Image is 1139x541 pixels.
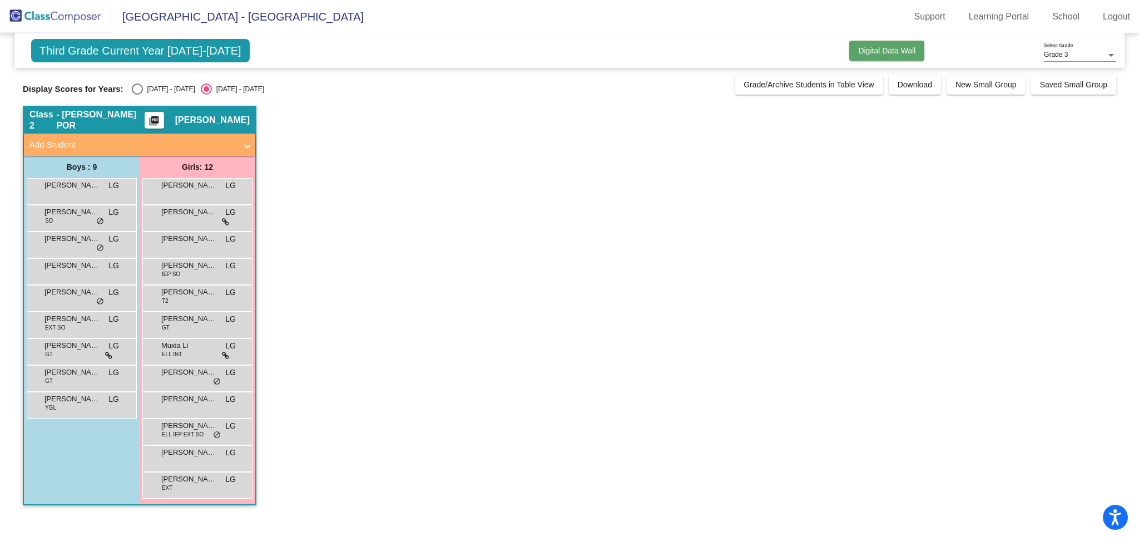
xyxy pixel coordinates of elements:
[162,350,182,358] span: ELL INT
[29,109,56,131] span: Class 2
[44,340,100,351] span: [PERSON_NAME]
[162,484,172,492] span: EXT
[96,297,104,306] span: do_not_disturb_alt
[225,447,236,459] span: LG
[108,313,119,325] span: LG
[225,233,236,245] span: LG
[96,217,104,226] span: do_not_disturb_alt
[162,323,170,332] span: GT
[108,206,119,218] span: LG
[44,287,100,298] span: [PERSON_NAME]
[161,313,217,324] span: [PERSON_NAME]
[45,404,56,412] span: YGL
[161,287,217,298] span: [PERSON_NAME]
[45,350,53,358] span: GT
[225,367,236,378] span: LG
[161,474,217,485] span: [PERSON_NAME]
[145,112,164,129] button: Print Students Details
[56,109,144,131] span: - [PERSON_NAME] POR
[45,217,53,225] span: SO
[858,46,915,55] span: Digital Data Wall
[108,340,119,352] span: LG
[898,80,932,89] span: Download
[108,367,119,378] span: LG
[225,394,236,405] span: LG
[44,313,100,324] span: [PERSON_NAME]
[132,83,264,95] mat-radio-group: Select an option
[161,233,217,244] span: [PERSON_NAME]
[225,340,236,352] span: LG
[31,39,250,62] span: Third Grade Current Year [DATE]-[DATE]
[225,313,236,325] span: LG
[1044,51,1068,58] span: Grade 3
[108,394,119,405] span: LG
[108,287,119,298] span: LG
[24,156,140,178] div: Boys : 9
[111,8,364,26] span: [GEOGRAPHIC_DATA] - [GEOGRAPHIC_DATA]
[161,260,217,271] span: [PERSON_NAME]
[44,367,100,378] span: [PERSON_NAME]
[905,8,954,26] a: Support
[161,394,217,405] span: [PERSON_NAME]
[161,367,217,378] span: [PERSON_NAME]
[29,139,236,151] mat-panel-title: Add Student
[960,8,1038,26] a: Learning Portal
[108,260,119,272] span: LG
[108,233,119,245] span: LG
[849,41,924,61] button: Digital Data Wall
[225,180,236,191] span: LG
[1040,80,1107,89] span: Saved Small Group
[161,206,217,218] span: [PERSON_NAME]
[889,75,941,95] button: Download
[213,377,221,386] span: do_not_disturb_alt
[225,260,236,272] span: LG
[225,287,236,298] span: LG
[161,420,217,431] span: [PERSON_NAME]
[108,180,119,191] span: LG
[1031,75,1116,95] button: Saved Small Group
[947,75,1026,95] button: New Small Group
[225,474,236,485] span: LG
[140,156,255,178] div: Girls: 12
[213,431,221,440] span: do_not_disturb_alt
[162,270,180,278] span: IEP SO
[744,80,874,89] span: Grade/Archive Students in Table View
[23,84,123,94] span: Display Scores for Years:
[45,323,66,332] span: EXT SO
[225,206,236,218] span: LG
[147,115,161,131] mat-icon: picture_as_pdf
[44,394,100,405] span: [PERSON_NAME]
[161,180,217,191] span: [PERSON_NAME]
[212,84,264,94] div: [DATE] - [DATE]
[44,206,100,218] span: [PERSON_NAME]
[1043,8,1088,26] a: School
[44,233,100,244] span: [PERSON_NAME]
[1094,8,1139,26] a: Logout
[96,244,104,253] span: do_not_disturb_alt
[162,297,169,305] span: T2
[44,180,100,191] span: [PERSON_NAME]
[955,80,1017,89] span: New Small Group
[45,377,53,385] span: GT
[161,447,217,458] span: [PERSON_NAME]
[24,134,255,156] mat-expansion-panel-header: Add Student
[143,84,195,94] div: [DATE] - [DATE]
[225,420,236,432] span: LG
[161,340,217,351] span: Muxia Li
[175,115,250,126] span: [PERSON_NAME]
[44,260,100,271] span: [PERSON_NAME]
[735,75,883,95] button: Grade/Archive Students in Table View
[162,430,204,439] span: ELL IEP EXT SO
